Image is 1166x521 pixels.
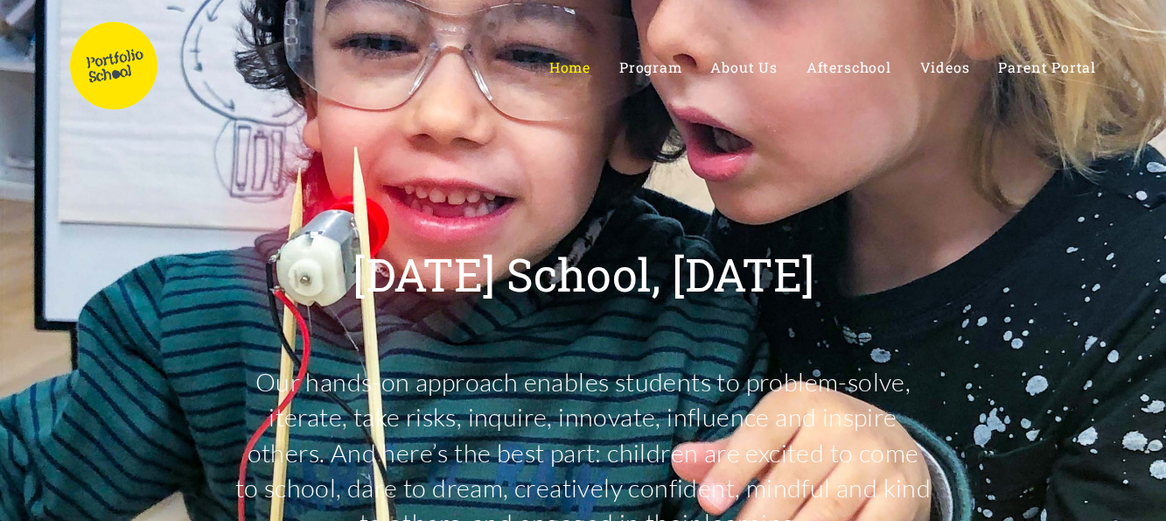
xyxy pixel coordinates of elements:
[920,58,970,76] span: Videos
[70,22,157,109] img: Portfolio School
[998,58,1096,76] span: Parent Portal
[920,59,970,75] a: Videos
[549,58,590,76] span: Home
[998,59,1096,75] a: Parent Portal
[806,59,891,75] a: Afterschool
[710,58,777,76] span: About Us
[549,59,590,75] a: Home
[806,58,891,76] span: Afterschool
[619,58,682,76] span: Program
[353,251,814,297] p: [DATE] School, [DATE]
